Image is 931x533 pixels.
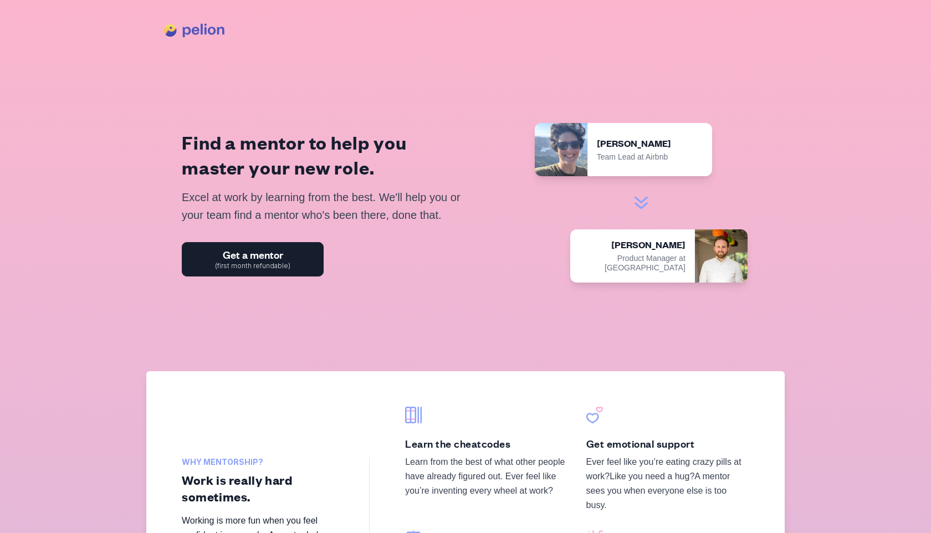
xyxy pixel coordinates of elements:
span: Get a mentor [223,249,283,260]
span: (first month refundable) [215,263,290,269]
h3: Learn the cheatcodes [405,437,568,450]
div: [PERSON_NAME] [579,239,686,252]
h2: Work is really hard sometimes. [182,471,351,505]
p: Excel at work by learning from the best. We'll help you or your team find a mentor who's been the... [182,188,473,224]
a: Get a mentor(first month refundable) [182,242,324,276]
span: Like you need a hug? [610,471,694,481]
div: [PERSON_NAME] [597,137,703,150]
span: Why mentorship? [182,457,351,467]
div: Team Lead at Airbnb [597,152,703,162]
p: Ever feel like you’re eating crazy pills at work? A mentor sees you when everyone else is too busy. [586,455,749,512]
h3: Get emotional support [586,437,749,450]
img: lindsay.jpeg [535,123,588,176]
div: Product Manager at [GEOGRAPHIC_DATA] [579,254,686,273]
img: callum.jpeg [694,229,748,283]
h1: Find a mentor to help you master your new role. [182,130,473,180]
p: Learn from the best of what other people have already figured out. Ever feel like you’re inventin... [405,455,568,498]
